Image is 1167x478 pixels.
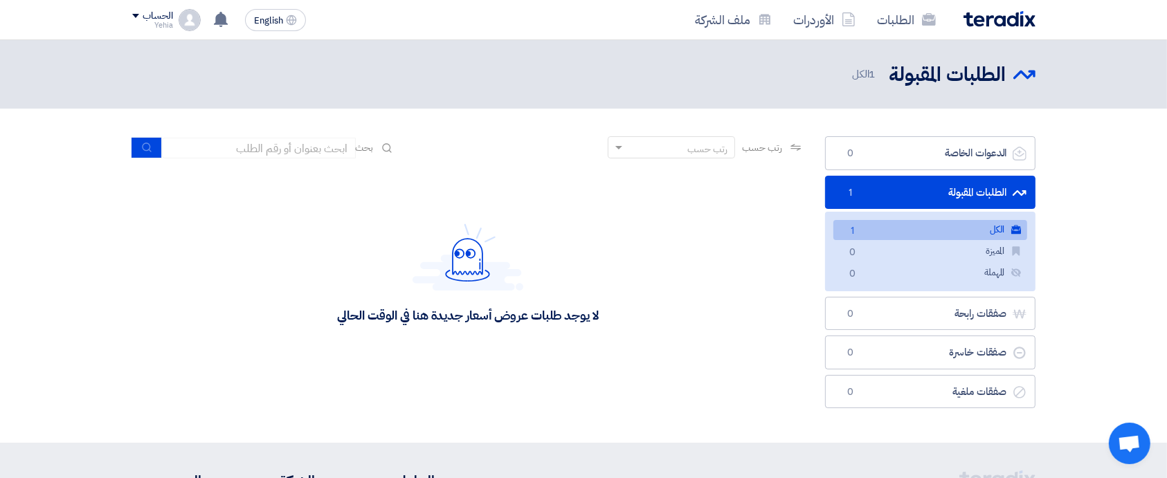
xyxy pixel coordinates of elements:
[852,66,878,82] span: الكل
[179,9,201,31] img: profile_test.png
[842,147,859,160] span: 0
[844,246,861,260] span: 0
[825,375,1035,409] a: صفقات ملغية0
[842,346,859,360] span: 0
[687,142,727,156] div: رتب حسب
[842,385,859,399] span: 0
[844,267,861,282] span: 0
[356,140,374,155] span: بحث
[685,3,783,36] a: ملف الشركة
[867,3,947,36] a: الطلبات
[964,11,1035,27] img: Teradix logo
[833,220,1027,240] a: الكل
[337,307,598,323] div: لا يوجد طلبات عروض أسعار جديدة هنا في الوقت الحالي
[833,263,1027,283] a: المهملة
[254,16,283,26] span: English
[132,21,173,29] div: Yehia
[162,138,356,158] input: ابحث بعنوان أو رقم الطلب
[889,62,1006,89] h2: الطلبات المقبولة
[742,140,781,155] span: رتب حسب
[844,224,861,239] span: 1
[783,3,867,36] a: الأوردرات
[842,307,859,321] span: 0
[413,223,523,291] img: Hello
[825,335,1035,369] a: صفقات خاسرة0
[825,176,1035,210] a: الطلبات المقبولة1
[869,66,876,82] span: 1
[842,186,859,200] span: 1
[825,136,1035,170] a: الدعوات الخاصة0
[825,297,1035,331] a: صفقات رابحة0
[833,241,1027,261] a: المميزة
[245,9,306,31] button: English
[1109,423,1150,464] div: Open chat
[143,10,173,22] div: الحساب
